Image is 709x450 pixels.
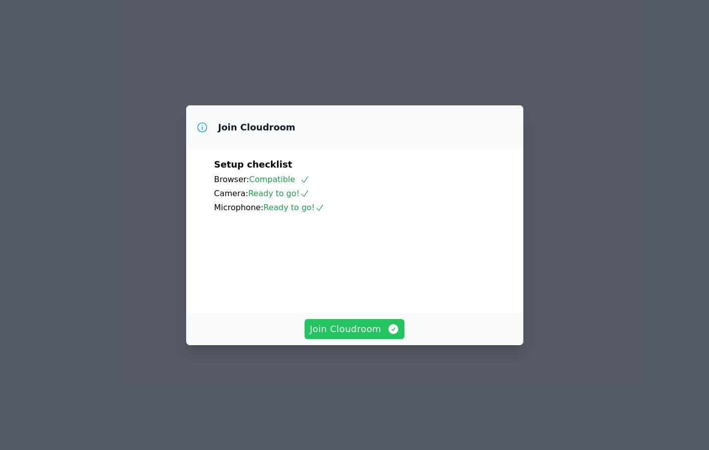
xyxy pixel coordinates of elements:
[214,175,249,184] span: Browser:
[249,175,310,184] span: Compatible
[218,121,296,133] h3: Join Cloudroom
[305,319,404,339] button: Join Cloudroom
[248,189,310,198] span: Ready to go!
[263,203,325,212] span: Ready to go!
[310,322,399,336] span: Join Cloudroom
[214,203,264,212] span: Microphone:
[214,189,248,198] span: Camera:
[214,159,293,170] span: Setup checklist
